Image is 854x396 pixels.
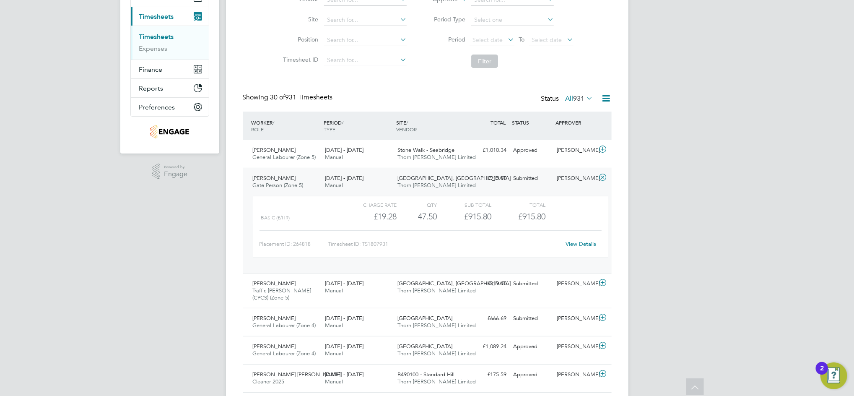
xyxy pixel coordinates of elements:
[510,368,554,382] div: Approved
[397,287,476,294] span: Thorn [PERSON_NAME] Limited
[471,55,498,68] button: Filter
[253,315,296,322] span: [PERSON_NAME]
[467,312,510,326] div: £666.69
[471,14,554,26] input: Select one
[397,378,476,385] span: Thorn [PERSON_NAME] Limited
[325,378,343,385] span: Manual
[428,16,465,23] label: Period Type
[131,98,209,116] button: Preferences
[253,280,296,287] span: [PERSON_NAME]
[253,182,304,189] span: Gate Person (Zone 5)
[397,322,476,329] span: Thorn [PERSON_NAME] Limited
[553,277,597,291] div: [PERSON_NAME]
[325,350,343,357] span: Manual
[820,368,824,379] div: 2
[164,164,187,171] span: Powered by
[164,171,187,178] span: Engage
[510,115,554,130] div: STATUS
[510,143,554,157] div: Approved
[324,55,407,66] input: Search for...
[553,172,597,185] div: [PERSON_NAME]
[243,93,335,102] div: Showing
[131,79,209,97] button: Reports
[270,93,286,102] span: 30 of
[260,237,328,251] div: Placement ID: 264818
[397,210,437,224] div: 47.50
[467,143,510,157] div: £1,010.34
[324,14,407,26] input: Search for...
[566,94,593,103] label: All
[437,210,491,224] div: £915.80
[325,280,363,287] span: [DATE] - [DATE]
[325,322,343,329] span: Manual
[139,103,175,111] span: Preferences
[253,175,296,182] span: [PERSON_NAME]
[467,340,510,354] div: £1,089.24
[428,36,465,43] label: Period
[397,146,454,154] span: Stone Walk - Seabridge
[328,237,561,251] div: Timesheet ID: TS1807931
[396,126,417,133] span: VENDOR
[253,350,316,357] span: General Labourer (Zone 4)
[467,277,510,291] div: £819.40
[394,115,467,137] div: SITE
[510,340,554,354] div: Approved
[397,175,511,182] span: [GEOGRAPHIC_DATA], [GEOGRAPHIC_DATA]
[139,65,163,73] span: Finance
[131,60,209,78] button: Finance
[491,119,506,126] span: TOTAL
[467,368,510,382] div: £175.59
[397,280,511,287] span: [GEOGRAPHIC_DATA], [GEOGRAPHIC_DATA]
[280,56,318,63] label: Timesheet ID
[139,33,174,41] a: Timesheets
[270,93,333,102] span: 931 Timesheets
[322,115,394,137] div: PERIOD
[139,13,174,21] span: Timesheets
[553,115,597,130] div: APPROVER
[472,36,503,44] span: Select date
[252,126,264,133] span: ROLE
[510,172,554,185] div: Submitted
[325,343,363,350] span: [DATE] - [DATE]
[553,312,597,326] div: [PERSON_NAME]
[397,200,437,210] div: QTY
[342,210,396,224] div: £19.28
[342,119,343,126] span: /
[574,94,585,103] span: 931
[342,200,396,210] div: Charge rate
[397,182,476,189] span: Thorn [PERSON_NAME] Limited
[131,7,209,26] button: Timesheets
[553,340,597,354] div: [PERSON_NAME]
[150,125,189,138] img: thornbaker-logo-retina.png
[324,126,335,133] span: TYPE
[518,211,545,221] span: £915.80
[325,175,363,182] span: [DATE] - [DATE]
[467,172,510,185] div: £915.80
[130,125,209,138] a: Go to home page
[325,371,363,378] span: [DATE] - [DATE]
[553,143,597,157] div: [PERSON_NAME]
[253,287,311,301] span: Traffic [PERSON_NAME] (CPCS) (Zone 5)
[253,322,316,329] span: General Labourer (Zone 4)
[280,16,318,23] label: Site
[253,154,316,161] span: General Labourer (Zone 5)
[397,350,476,357] span: Thorn [PERSON_NAME] Limited
[510,312,554,326] div: Submitted
[510,277,554,291] div: Submitted
[131,26,209,60] div: Timesheets
[325,146,363,154] span: [DATE] - [DATE]
[253,146,296,154] span: [PERSON_NAME]
[397,371,454,378] span: B490100 - Standard Hill
[397,154,476,161] span: Thorn [PERSON_NAME] Limited
[249,115,322,137] div: WORKER
[553,368,597,382] div: [PERSON_NAME]
[491,200,545,210] div: Total
[325,182,343,189] span: Manual
[325,287,343,294] span: Manual
[532,36,562,44] span: Select date
[280,36,318,43] label: Position
[325,315,363,322] span: [DATE] - [DATE]
[397,343,452,350] span: [GEOGRAPHIC_DATA]
[253,343,296,350] span: [PERSON_NAME]
[397,315,452,322] span: [GEOGRAPHIC_DATA]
